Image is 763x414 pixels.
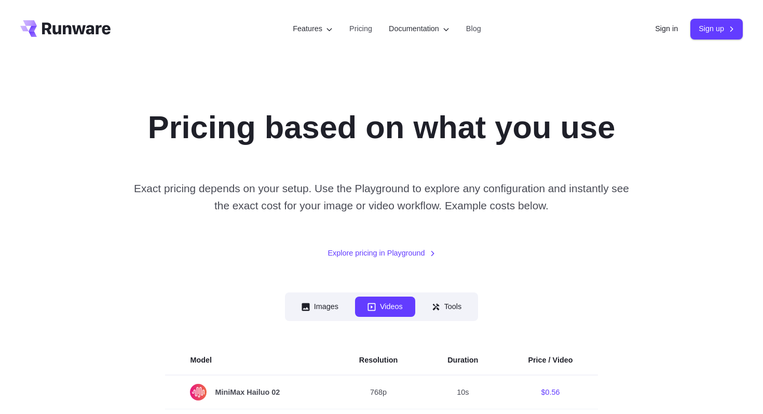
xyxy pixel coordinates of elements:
th: Duration [423,346,503,375]
td: 10s [423,375,503,409]
a: Sign in [655,23,678,35]
label: Documentation [389,23,449,35]
a: Blog [466,23,481,35]
span: MiniMax Hailuo 02 [190,384,309,400]
a: Pricing [349,23,372,35]
button: Images [289,297,351,317]
button: Tools [419,297,474,317]
label: Features [293,23,333,35]
button: Videos [355,297,415,317]
a: Explore pricing in Playground [328,247,435,259]
td: 768p [334,375,423,409]
th: Model [165,346,334,375]
td: $0.56 [503,375,597,409]
th: Resolution [334,346,423,375]
a: Sign up [690,19,743,39]
p: Exact pricing depends on your setup. Use the Playground to explore any configuration and instantl... [129,180,634,215]
th: Price / Video [503,346,597,375]
a: Go to / [20,20,111,37]
h1: Pricing based on what you use [148,108,616,146]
